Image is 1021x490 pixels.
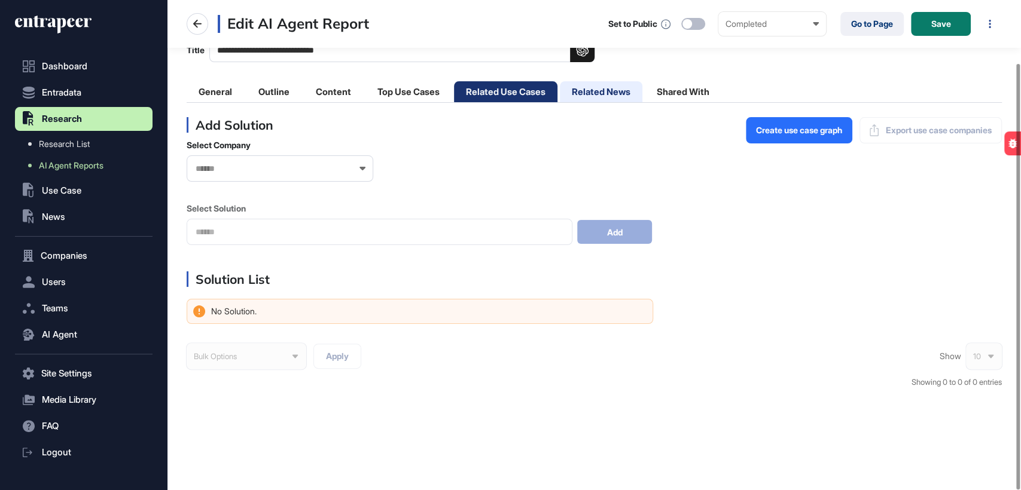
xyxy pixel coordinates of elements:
[15,388,153,412] button: Media Library
[840,12,904,36] a: Go to Page
[21,155,153,176] a: AI Agent Reports
[454,81,557,102] li: Related Use Cases
[218,15,369,33] h3: Edit AI Agent Report
[187,117,1002,133] div: Add Solution
[15,244,153,268] button: Companies
[15,323,153,347] button: AI Agent
[645,81,721,102] li: Shared With
[42,421,59,431] span: FAQ
[608,19,657,29] div: Set to Public
[42,330,77,339] span: AI Agent
[15,270,153,294] button: Users
[39,139,90,149] span: Research List
[15,205,153,229] button: News
[940,351,961,361] span: Show
[304,81,363,102] li: Content
[15,54,153,78] a: Dashboard
[187,140,251,150] label: Select Company
[211,305,257,317] span: No Solution.
[42,114,82,124] span: Research
[39,161,103,170] span: AI Agent Reports
[912,376,1002,388] div: Showing 0 to 0 of 0 entries
[209,38,595,62] input: Title
[42,62,87,71] span: Dashboard
[15,362,153,385] button: Site Settings
[931,20,951,28] span: Save
[187,81,244,102] li: General
[15,414,153,438] button: FAQ
[15,179,153,203] button: Use Case
[41,251,87,261] span: Companies
[726,19,819,29] div: Completed
[756,126,842,134] span: Create use case graph
[21,133,153,155] a: Research List
[42,304,68,313] span: Teams
[187,38,595,62] label: Title
[42,277,66,287] span: Users
[746,117,852,143] button: Create use case graph
[15,81,153,105] button: Entradata
[42,448,71,457] span: Logout
[42,212,65,222] span: News
[911,12,971,36] button: Save
[365,81,452,102] li: Top Use Cases
[560,81,642,102] li: Related News
[42,88,81,97] span: Entradata
[15,107,153,131] button: Research
[15,296,153,320] button: Teams
[187,271,270,287] div: Solution List
[246,81,301,102] li: Outline
[42,186,81,195] span: Use Case
[15,440,153,464] a: Logout
[42,395,96,405] span: Media Library
[41,369,92,378] span: Site Settings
